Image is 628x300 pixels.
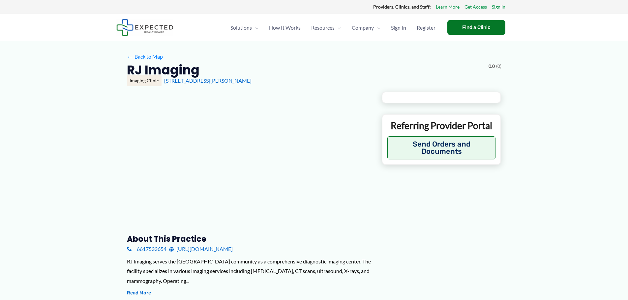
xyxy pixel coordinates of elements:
span: Solutions [230,16,252,39]
div: RJ Imaging serves the [GEOGRAPHIC_DATA] community as a comprehensive diagnostic imaging center. T... [127,257,371,286]
div: Imaging Clinic [127,75,162,86]
a: Register [411,16,441,39]
img: Expected Healthcare Logo - side, dark font, small [116,19,173,36]
span: Menu Toggle [252,16,258,39]
span: Resources [311,16,335,39]
a: ←Back to Map [127,52,163,62]
span: (0) [496,62,501,70]
strong: Providers, Clinics, and Staff: [373,4,431,10]
span: Menu Toggle [335,16,341,39]
a: CompanyMenu Toggle [346,16,386,39]
a: Sign In [386,16,411,39]
button: Read More [127,289,151,297]
a: Learn More [436,3,460,11]
span: Menu Toggle [374,16,380,39]
span: Company [352,16,374,39]
a: How It Works [264,16,306,39]
a: Sign In [492,3,505,11]
span: How It Works [269,16,301,39]
a: 6617533654 [127,244,166,254]
a: Get Access [464,3,487,11]
span: Sign In [391,16,406,39]
a: ResourcesMenu Toggle [306,16,346,39]
h2: RJ Imaging [127,62,199,78]
nav: Primary Site Navigation [225,16,441,39]
span: Register [417,16,435,39]
span: ← [127,53,133,60]
a: SolutionsMenu Toggle [225,16,264,39]
a: Find a Clinic [447,20,505,35]
a: [STREET_ADDRESS][PERSON_NAME] [164,77,252,84]
p: Referring Provider Portal [387,120,496,131]
button: Send Orders and Documents [387,136,496,159]
h3: About this practice [127,234,371,244]
a: [URL][DOMAIN_NAME] [169,244,233,254]
span: 0.0 [489,62,495,70]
